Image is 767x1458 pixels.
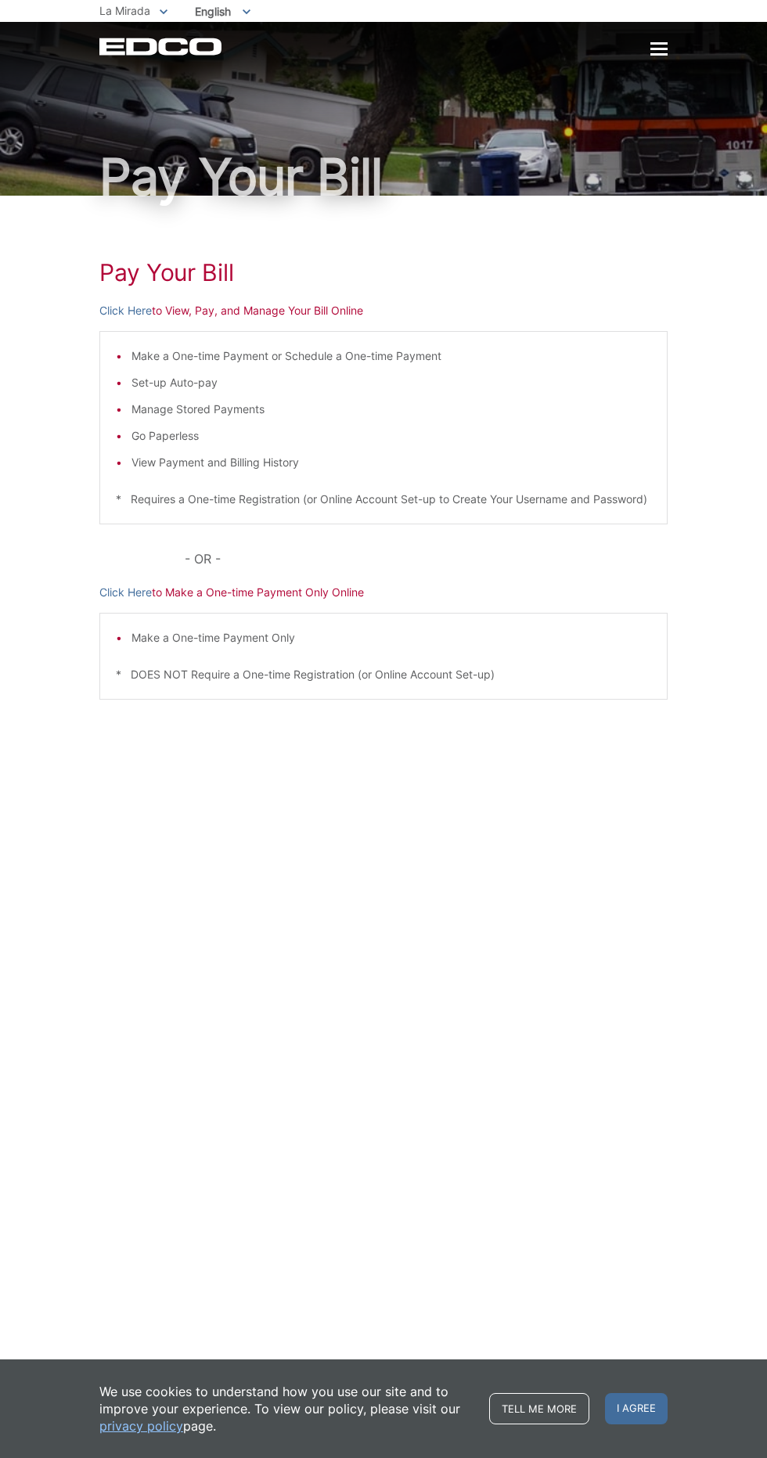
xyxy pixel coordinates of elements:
[99,584,152,601] a: Click Here
[489,1393,589,1424] a: Tell me more
[116,491,651,508] p: * Requires a One-time Registration (or Online Account Set-up to Create Your Username and Password)
[99,584,668,601] p: to Make a One-time Payment Only Online
[605,1393,668,1424] span: I agree
[131,347,651,365] li: Make a One-time Payment or Schedule a One-time Payment
[99,152,668,202] h1: Pay Your Bill
[99,4,150,17] span: La Mirada
[131,454,651,471] li: View Payment and Billing History
[131,427,651,445] li: Go Paperless
[99,302,152,319] a: Click Here
[131,629,651,646] li: Make a One-time Payment Only
[116,666,651,683] p: * DOES NOT Require a One-time Registration (or Online Account Set-up)
[99,1383,474,1435] p: We use cookies to understand how you use our site and to improve your experience. To view our pol...
[131,401,651,418] li: Manage Stored Payments
[99,1417,183,1435] a: privacy policy
[99,38,224,56] a: EDCD logo. Return to the homepage.
[99,258,668,286] h1: Pay Your Bill
[99,302,668,319] p: to View, Pay, and Manage Your Bill Online
[185,548,668,570] p: - OR -
[131,374,651,391] li: Set-up Auto-pay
